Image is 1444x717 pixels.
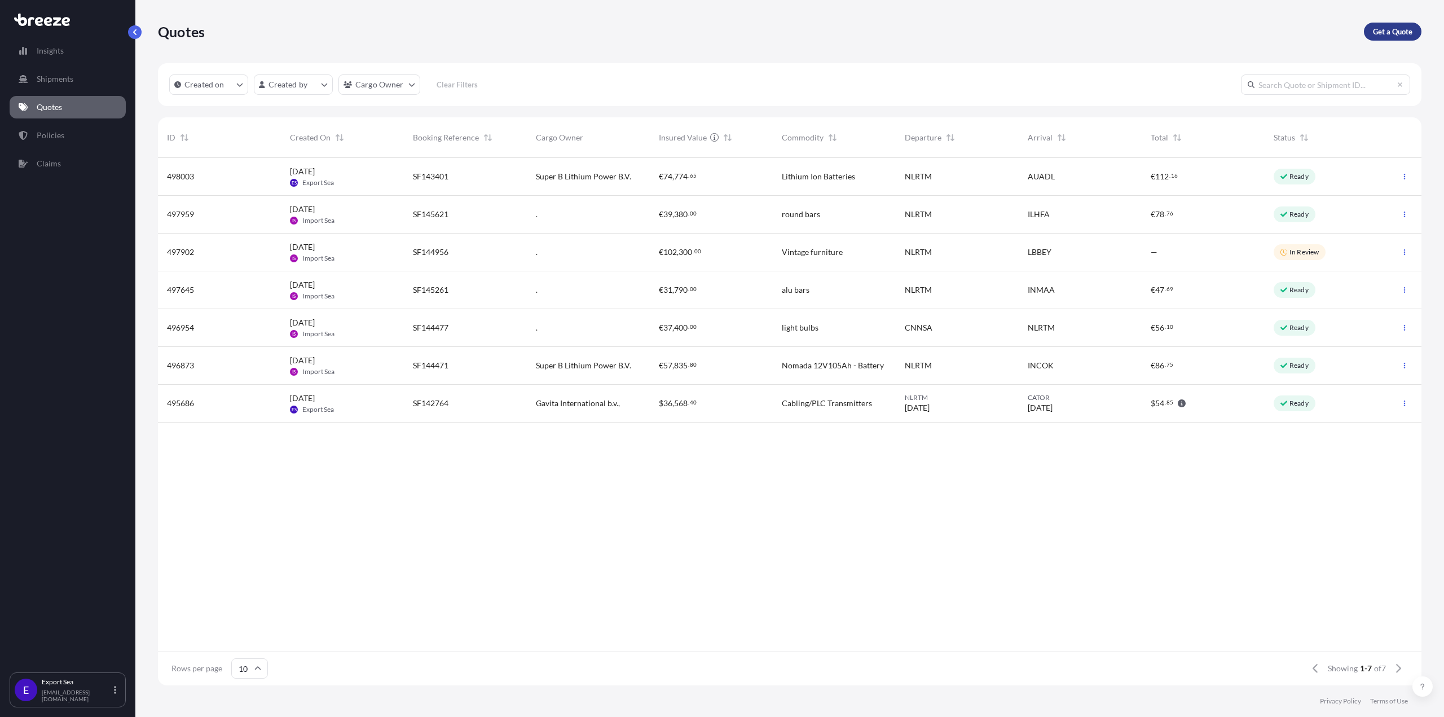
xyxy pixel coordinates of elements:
span: € [1151,324,1155,332]
span: 57 [663,362,672,370]
span: . [536,247,538,258]
span: ILHFA [1028,209,1050,220]
span: 790 [674,286,688,294]
span: . [688,287,689,291]
a: Policies [10,124,126,147]
span: 496873 [167,360,194,371]
span: CATOR [1028,393,1133,402]
span: [DATE] [290,393,315,404]
button: createdOn Filter options [169,74,248,95]
span: Vintage furniture [782,247,843,258]
span: [DATE] [1028,402,1053,414]
span: , [672,362,674,370]
span: 39 [663,210,672,218]
span: SF142764 [413,398,448,409]
span: SF145261 [413,284,448,296]
span: 78 [1155,210,1164,218]
span: Total [1151,132,1168,143]
span: € [659,248,663,256]
span: 00 [690,325,697,329]
a: Insights [10,39,126,62]
span: 112 [1155,173,1169,181]
span: , [672,324,674,332]
span: 80 [690,363,697,367]
p: Export Sea [42,678,112,687]
span: Super B Lithium Power B.V. [536,171,631,182]
span: Import Sea [302,329,334,338]
span: ID [167,132,175,143]
span: NLRTM [1028,322,1055,333]
span: 74 [663,173,672,181]
p: Created by [268,79,308,90]
span: light bulbs [782,322,818,333]
span: 36 [663,399,672,407]
span: € [659,210,663,218]
p: Ready [1289,210,1309,219]
span: , [672,399,674,407]
button: Clear Filters [426,76,489,94]
a: Get a Quote [1364,23,1421,41]
span: . [1169,174,1170,178]
p: Ready [1289,323,1309,332]
span: IS [292,366,296,377]
button: Sort [721,131,734,144]
span: Super B Lithium Power B.V. [536,360,631,371]
span: , [672,210,674,218]
span: , [672,173,674,181]
button: Sort [178,131,191,144]
span: € [1151,173,1155,181]
span: 498003 [167,171,194,182]
p: Policies [37,130,64,141]
p: Created on [184,79,224,90]
span: Gavita International b.v., [536,398,620,409]
span: SF144477 [413,322,448,333]
span: 497902 [167,247,194,258]
span: NLRTM [905,360,932,371]
span: 65 [690,174,697,178]
span: 56 [1155,324,1164,332]
span: Status [1274,132,1295,143]
span: NLRTM [905,247,932,258]
span: CNNSA [905,322,932,333]
span: € [659,286,663,294]
span: LBBEY [1028,247,1051,258]
span: 10 [1166,325,1173,329]
span: , [672,286,674,294]
span: [DATE] [290,355,315,366]
span: AUADL [1028,171,1055,182]
span: . [688,401,689,404]
span: 497645 [167,284,194,296]
button: Sort [333,131,346,144]
p: Ready [1289,172,1309,181]
span: . [536,284,538,296]
span: Import Sea [302,292,334,301]
span: alu bars [782,284,809,296]
p: Clear Filters [437,79,478,90]
span: € [1151,210,1155,218]
span: NLRTM [905,209,932,220]
button: createdBy Filter options [254,74,333,95]
button: Sort [1170,131,1184,144]
span: 00 [690,287,697,291]
a: Privacy Policy [1320,697,1361,706]
span: 496954 [167,322,194,333]
span: INMAA [1028,284,1055,296]
p: In Review [1289,248,1319,257]
span: € [1151,362,1155,370]
span: 69 [1166,287,1173,291]
span: ES [292,404,297,415]
span: 86 [1155,362,1164,370]
a: Claims [10,152,126,175]
button: Sort [826,131,839,144]
span: 497959 [167,209,194,220]
span: 37 [663,324,672,332]
span: Import Sea [302,254,334,263]
span: 300 [679,248,692,256]
span: IS [292,253,296,264]
span: SF144471 [413,360,448,371]
span: Rows per page [171,663,222,674]
span: 75 [1166,363,1173,367]
p: Terms of Use [1370,697,1408,706]
p: Cargo Owner [355,79,404,90]
span: Commodity [782,132,824,143]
